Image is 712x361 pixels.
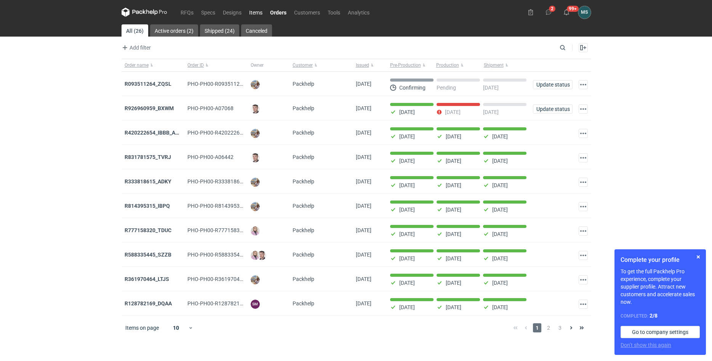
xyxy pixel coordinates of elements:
a: Tools [324,8,344,17]
a: R420222654_IBBB_AADN_YYMX [125,130,203,136]
p: [DATE] [446,133,461,140]
p: [DATE] [492,304,508,310]
button: Actions [579,226,588,236]
span: 2 [544,323,553,332]
a: Canceled [241,24,272,37]
a: R926960959_BXWM [125,105,174,111]
span: 29/07/2025 [356,130,371,136]
p: [DATE] [399,109,415,115]
span: Pre-Production [390,62,421,68]
img: Michał Palasek [251,178,260,187]
button: Order ID [184,59,248,71]
span: 24/10/2024 [356,227,371,233]
img: Klaudia Wiśniewska [251,251,260,260]
img: Maciej Sikora [251,104,260,114]
div: 10 [164,322,189,333]
span: 10/09/2024 [356,252,371,258]
a: R814395315_IBPQ [125,203,170,209]
span: Order name [125,62,149,68]
button: Actions [579,104,588,114]
p: [DATE] [446,304,461,310]
a: Items [245,8,266,17]
p: [DATE] [446,231,461,237]
span: Owner [251,62,264,68]
span: 04/02/2025 [356,154,371,160]
span: Packhelp [293,154,314,160]
button: Add filter [120,43,151,52]
span: PHO-PH00-R333818615_ADKY [187,178,261,185]
button: Issued [353,59,387,71]
a: RFQs [177,8,197,17]
span: Packhelp [293,252,314,258]
span: 02/09/2025 [356,81,371,87]
span: PHO-PH00-R588335445_SZZB [187,252,261,258]
p: [DATE] [399,182,415,188]
span: Update status [536,106,569,112]
a: Shipped (24) [200,24,239,37]
h1: Complete your profile [621,255,700,265]
button: Order name [122,59,185,71]
span: Issued [356,62,369,68]
button: Actions [579,202,588,211]
button: Pre-Production [387,59,435,71]
span: Packhelp [293,130,314,136]
p: [DATE] [492,133,508,140]
a: Active orders (2) [150,24,198,37]
figcaption: MS [578,6,591,19]
p: [DATE] [446,207,461,213]
span: PHO-PH00-R777158320_TDUC [187,227,261,233]
button: Actions [579,300,588,309]
a: R831781575_TVRJ [125,154,171,160]
div: Michał Sokołowski [578,6,591,19]
button: Don’t show this again [621,341,671,349]
span: Order ID [187,62,204,68]
span: PHO-PH00-A06442 [187,154,234,160]
a: R128782169_DQAA [125,300,172,306]
img: Maciej Sikora [251,153,260,162]
p: [DATE] [492,280,508,286]
img: Michał Palasek [251,275,260,284]
p: [DATE] [399,280,415,286]
p: To get the full Packhelp Pro experience, complete your supplier profile. Attract new customers an... [621,268,700,306]
p: [DATE] [399,133,415,140]
span: 18/11/2024 [356,203,371,209]
span: 13/08/2024 [356,300,371,306]
a: R777158320_TDUC [125,227,171,233]
span: Customer [293,62,313,68]
span: PHO-PH00-R128782169_DQAA [187,300,262,306]
span: Shipment [484,62,504,68]
p: [DATE] [483,85,499,91]
button: Update status [533,80,573,89]
button: Actions [579,153,588,162]
img: Michał Palasek [251,80,260,89]
button: Shipment [482,59,530,71]
input: Search [558,43,582,52]
span: 04/08/2025 [356,105,371,111]
a: All (26) [122,24,148,37]
p: [DATE] [399,207,415,213]
p: [DATE] [399,255,415,262]
a: Go to company settings [621,326,700,338]
a: R361970464_LTJS [125,276,169,282]
p: [DATE] [445,109,461,115]
p: Pending [437,85,456,91]
button: Actions [579,178,588,187]
span: Production [436,62,459,68]
a: R333818615_ADKY [125,178,171,185]
button: Customer [290,59,353,71]
button: Skip for now [694,252,703,262]
button: Actions [579,129,588,138]
span: PHO-PH00-A07068 [187,105,234,111]
span: Packhelp [293,81,314,87]
div: Completed: [621,312,700,320]
p: [DATE] [446,280,461,286]
span: PHO-PH00-R814395315_IBPQ [187,203,260,209]
p: [DATE] [492,255,508,262]
a: Specs [197,8,219,17]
